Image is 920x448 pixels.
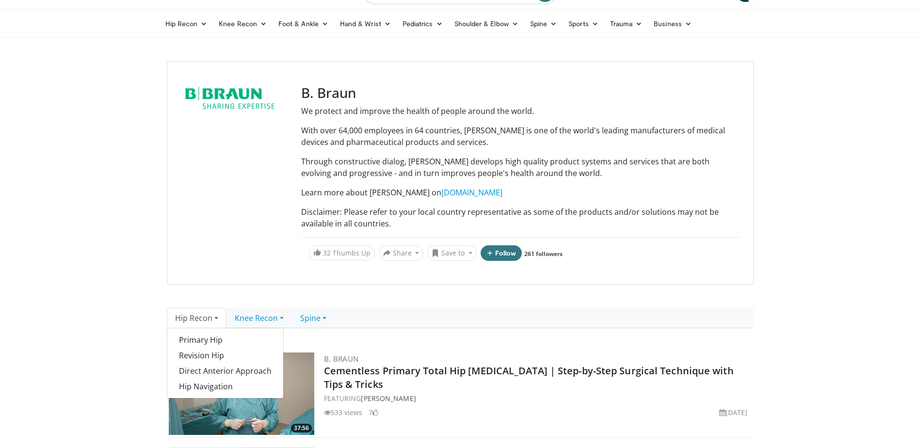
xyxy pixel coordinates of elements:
[361,394,416,403] a: [PERSON_NAME]
[323,248,331,257] span: 32
[324,393,752,403] div: FEATURING
[301,125,740,148] p: With over 64,000 employees in 64 countries, [PERSON_NAME] is one of the world's leading manufactu...
[291,424,312,432] span: 37:56
[167,379,283,394] a: Hip Navigation
[301,156,740,179] p: Through constructive dialog, [PERSON_NAME] develops high quality product systems and services tha...
[301,85,740,101] h3: B. Braun
[449,14,524,33] a: Shoulder & Elbow
[441,187,502,198] a: [DOMAIN_NAME]
[226,308,292,328] a: Knee Recon
[160,14,213,33] a: Hip Recon
[301,206,740,229] p: Disclaimer: Please refer to your local country representative as some of the products and/or solu...
[167,332,283,348] a: Primary Hip
[213,14,273,33] a: Knee Recon
[427,245,477,261] button: Save to
[167,363,283,379] a: Direct Anterior Approach
[397,14,449,33] a: Pediatrics
[334,14,397,33] a: Hand & Wrist
[309,245,375,260] a: 32 Thumbs Up
[648,14,697,33] a: Business
[324,364,734,391] a: Cementless Primary Total Hip [MEDICAL_DATA] | Step-by-Step Surgical Technique with Tips & Tricks
[167,348,283,363] a: Revision Hip
[324,354,359,364] a: B. Braun
[301,105,740,117] p: We protect and improve the health of people around the world.
[301,187,740,198] p: Learn more about [PERSON_NAME] on
[524,250,563,258] a: 261 followers
[604,14,648,33] a: Trauma
[369,407,378,417] li: 7
[324,407,363,417] li: 533 views
[563,14,604,33] a: Sports
[481,245,522,261] button: Follow
[524,14,563,33] a: Spine
[273,14,334,33] a: Foot & Ankle
[167,308,226,328] a: Hip Recon
[719,407,748,417] li: [DATE]
[379,245,424,261] button: Share
[292,308,335,328] a: Spine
